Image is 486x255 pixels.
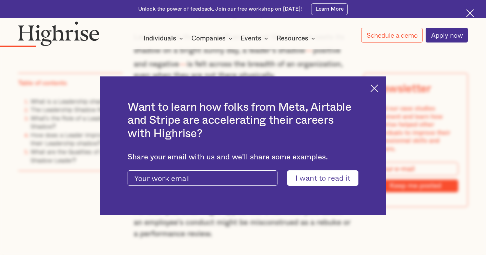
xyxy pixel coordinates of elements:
[287,170,358,185] input: I want to read it
[18,21,99,46] img: Highrise logo
[370,84,378,92] img: Cross icon
[128,153,358,161] div: Share your email with us and we'll share some examples.
[191,34,226,42] div: Companies
[128,170,277,185] input: Your work email
[276,34,308,42] div: Resources
[128,170,358,185] form: current-ascender-blog-article-modal-form
[138,5,302,13] div: Unlock the power of feedback. Join our free workshop on [DATE]!
[240,34,261,42] div: Events
[128,101,358,141] h2: Want to learn how folks from Meta, Airtable and Stripe are accelerating their careers with Highrise?
[191,34,235,42] div: Companies
[143,34,185,42] div: Individuals
[466,9,474,17] img: Cross icon
[240,34,270,42] div: Events
[311,3,348,15] a: Learn More
[276,34,317,42] div: Resources
[361,28,423,42] a: Schedule a demo
[143,34,176,42] div: Individuals
[426,28,468,43] a: Apply now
